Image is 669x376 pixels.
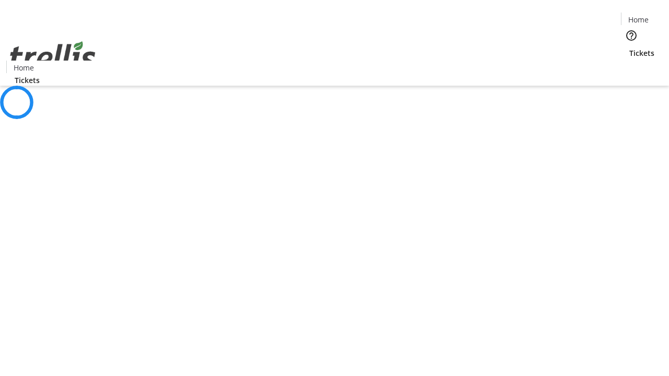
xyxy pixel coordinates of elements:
a: Tickets [621,48,663,58]
a: Tickets [6,75,48,86]
span: Tickets [629,48,654,58]
a: Home [621,14,655,25]
span: Home [628,14,649,25]
button: Cart [621,58,642,79]
a: Home [7,62,40,73]
span: Home [14,62,34,73]
button: Help [621,25,642,46]
img: Orient E2E Organization HrWo1i01yf's Logo [6,30,99,82]
span: Tickets [15,75,40,86]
